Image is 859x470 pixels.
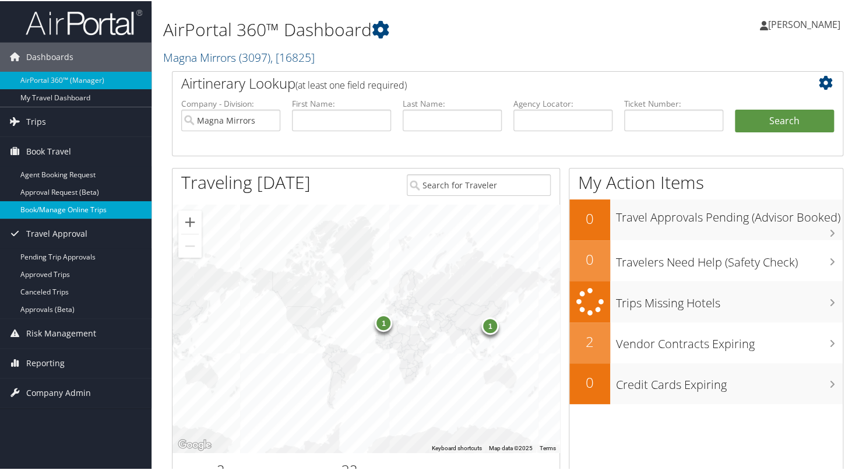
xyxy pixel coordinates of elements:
[540,444,556,450] a: Terms (opens in new tab)
[569,239,843,280] a: 0Travelers Need Help (Safety Check)
[26,377,91,406] span: Company Admin
[178,209,202,233] button: Zoom in
[26,106,46,135] span: Trips
[181,72,778,92] h2: Airtinerary Lookup
[403,97,502,108] label: Last Name:
[616,288,843,310] h3: Trips Missing Hotels
[616,329,843,351] h3: Vendor Contracts Expiring
[569,208,610,227] h2: 0
[616,370,843,392] h3: Credit Cards Expiring
[569,331,610,350] h2: 2
[175,436,214,451] a: Open this area in Google Maps (opens a new window)
[624,97,723,108] label: Ticket Number:
[26,318,96,347] span: Risk Management
[481,316,499,334] div: 1
[270,48,315,64] span: , [ 16825 ]
[616,202,843,225] h3: Travel Approvals Pending (Advisor Booked)
[569,280,843,321] a: Trips Missing Hotels
[163,16,622,41] h1: AirPortal 360™ Dashboard
[616,247,843,269] h3: Travelers Need Help (Safety Check)
[26,136,71,165] span: Book Travel
[569,321,843,362] a: 2Vendor Contracts Expiring
[569,362,843,403] a: 0Credit Cards Expiring
[375,313,392,331] div: 1
[239,48,270,64] span: ( 3097 )
[569,169,843,194] h1: My Action Items
[175,436,214,451] img: Google
[163,48,315,64] a: Magna Mirrors
[569,248,610,268] h2: 0
[292,97,391,108] label: First Name:
[513,97,612,108] label: Agency Locator:
[407,173,551,195] input: Search for Traveler
[26,41,73,71] span: Dashboards
[489,444,533,450] span: Map data ©2025
[432,443,482,451] button: Keyboard shortcuts
[569,371,610,391] h2: 0
[569,198,843,239] a: 0Travel Approvals Pending (Advisor Booked)
[26,218,87,247] span: Travel Approval
[181,169,311,194] h1: Traveling [DATE]
[26,348,65,377] span: Reporting
[295,78,407,90] span: (at least one field required)
[735,108,834,132] button: Search
[768,17,840,30] span: [PERSON_NAME]
[178,233,202,257] button: Zoom out
[26,8,142,35] img: airportal-logo.png
[760,6,852,41] a: [PERSON_NAME]
[181,97,280,108] label: Company - Division:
